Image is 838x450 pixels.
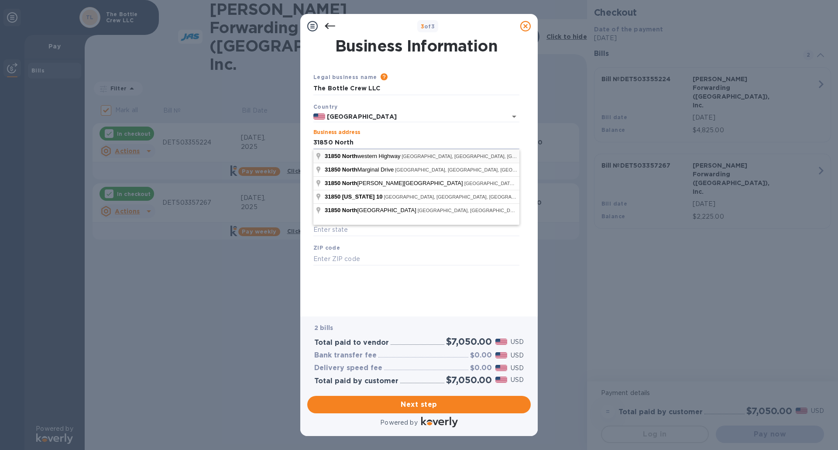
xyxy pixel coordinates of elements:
h1: Business Information [312,37,521,55]
span: Marginal Drive [325,166,395,173]
img: USD [495,352,507,358]
span: 31850 North [325,207,357,213]
button: Open [508,110,520,123]
span: western Highway [325,153,402,159]
label: Business address [313,130,360,135]
span: 31850 [325,153,340,159]
p: Powered by [380,418,417,427]
img: US [313,113,325,120]
span: North [342,166,357,173]
span: [GEOGRAPHIC_DATA], [GEOGRAPHIC_DATA], [GEOGRAPHIC_DATA] [464,181,620,186]
span: North [342,153,357,159]
span: [PERSON_NAME][GEOGRAPHIC_DATA] [325,180,464,186]
button: Next step [307,396,531,413]
p: USD [511,364,524,373]
img: USD [495,365,507,371]
b: Country [313,103,338,110]
p: USD [511,337,524,347]
h2: $7,050.00 [446,374,492,385]
span: 31850 [325,166,340,173]
h3: $0.00 [470,364,492,372]
img: USD [495,377,507,383]
span: [GEOGRAPHIC_DATA] [325,207,418,213]
input: Enter state [313,223,519,237]
span: [GEOGRAPHIC_DATA], [GEOGRAPHIC_DATA], [GEOGRAPHIC_DATA] [402,154,557,159]
h3: Bank transfer fee [314,351,377,360]
b: ZIP code [313,244,340,251]
input: Enter legal business name [313,82,519,95]
b: Legal business name [313,74,377,80]
span: [GEOGRAPHIC_DATA], [GEOGRAPHIC_DATA], [GEOGRAPHIC_DATA] [395,167,550,172]
h3: Delivery speed fee [314,364,382,372]
input: Enter address [313,136,519,149]
p: USD [511,375,524,385]
span: [GEOGRAPHIC_DATA], [GEOGRAPHIC_DATA], [GEOGRAPHIC_DATA] [384,194,539,199]
b: 2 bills [314,324,333,331]
img: USD [495,339,507,345]
h3: Total paid to vendor [314,339,389,347]
h3: $0.00 [470,351,492,360]
h3: Total paid by customer [314,377,398,385]
span: 31850 [US_STATE] 10 [325,193,382,200]
b: of 3 [421,23,435,30]
span: 3 [421,23,424,30]
img: Logo [421,417,458,427]
p: USD [511,351,524,360]
input: Select country [325,111,495,122]
input: Enter ZIP code [313,252,519,265]
span: Next step [314,399,524,410]
h2: $7,050.00 [446,336,492,347]
span: 31850 North [325,180,357,186]
span: [GEOGRAPHIC_DATA], [GEOGRAPHIC_DATA], [GEOGRAPHIC_DATA] [418,208,573,213]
